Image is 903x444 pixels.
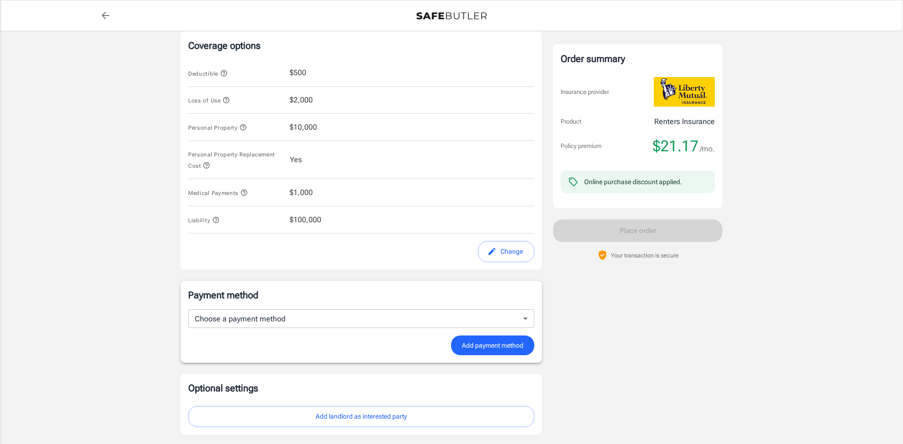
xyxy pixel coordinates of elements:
[584,177,682,187] div: Online purchase discount applied.
[188,39,534,52] p: Coverage options
[188,190,248,196] span: Medical Payments
[188,217,220,224] span: Liability
[188,406,534,427] button: Add landlord as interested party
[188,125,247,131] span: Personal Property
[188,148,282,171] button: Personal Property Replacement Cost
[188,382,534,395] p: Optional settings
[611,251,679,260] p: Your transaction is secure
[290,67,306,78] span: $500
[290,122,317,133] span: $10,000
[654,77,715,107] img: Liberty Mutual
[561,87,609,97] p: Insurance provider
[188,97,230,104] span: Loss of Use
[290,187,313,198] span: $1,000
[700,142,715,156] span: /mo.
[478,241,534,262] button: edit
[188,94,230,106] button: Loss of Use
[561,117,581,126] p: Product
[462,340,523,351] span: Add payment method
[188,214,220,226] button: Liability
[451,335,534,356] button: Add payment method
[290,214,321,226] span: $100,000
[561,141,602,151] p: Policy premium
[188,151,275,169] span: Personal Property Replacement Cost
[96,6,115,25] a: back to quotes
[188,288,534,302] p: Payment method
[188,68,228,79] button: Deductible
[188,187,248,198] button: Medical Payments
[188,122,247,133] button: Personal Property
[416,12,487,20] img: Back to quotes
[653,137,698,156] span: $21.17
[290,94,313,106] span: $2,000
[561,52,715,66] div: Order summary
[188,70,228,77] span: Deductible
[654,116,715,127] p: Renters Insurance
[290,154,302,165] span: Yes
